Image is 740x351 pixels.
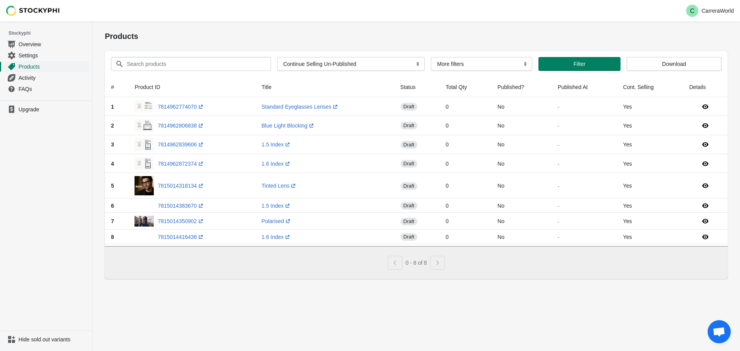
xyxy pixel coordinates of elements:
[491,154,552,173] td: No
[701,8,734,14] p: CarreraWorld
[400,202,417,210] span: draft
[111,104,114,110] span: 1
[158,123,204,129] a: 7814962806838(opens a new window)
[388,253,444,270] nav: Pagination
[105,31,728,42] h1: Products
[400,160,417,168] span: draft
[400,103,417,111] span: draft
[558,123,559,128] small: -
[683,77,728,97] th: Details
[491,77,552,97] th: Published?
[439,198,491,213] td: 0
[3,104,89,115] a: Upgrade
[491,230,552,244] td: No
[3,334,89,345] a: Hide sold out variants
[491,213,552,230] td: No
[439,154,491,173] td: 0
[18,106,87,113] span: Upgrade
[439,116,491,135] td: 0
[400,122,417,129] span: draft
[573,61,585,67] span: Filter
[3,39,89,50] a: Overview
[439,173,491,198] td: 0
[158,104,204,110] a: 7814962774070(opens a new window)
[439,97,491,116] td: 0
[105,77,128,97] th: #
[126,57,257,71] input: Search products
[617,198,683,213] td: Yes
[617,230,683,244] td: Yes
[261,141,291,148] a: 1.5 Index(opens a new window)
[135,138,154,151] img: ChatGPTImageApr16_2025_05_37_39PM_f4ccd7aa-d684-44ba-9d77-79f7ff2364c3.png
[18,63,87,71] span: Products
[394,77,440,97] th: Status
[617,154,683,173] td: Yes
[400,182,417,190] span: draft
[558,142,559,147] small: -
[111,123,114,129] span: 2
[128,77,255,97] th: Product ID
[439,213,491,230] td: 0
[261,234,291,240] a: 1.6 Index(opens a new window)
[491,135,552,154] td: No
[158,183,204,189] a: 7815014318134(opens a new window)
[18,85,87,93] span: FAQs
[261,161,291,167] a: 1.6 Index(opens a new window)
[558,219,559,224] small: -
[558,183,559,188] small: -
[708,320,731,343] div: Open chat
[3,83,89,94] a: FAQs
[261,123,315,129] a: Blue Light Blocking(opens a new window)
[405,260,427,266] span: 0 - 8 of 8
[261,183,297,189] a: Tinted Lens(opens a new window)
[558,234,559,239] small: -
[158,141,204,148] a: 7814962839606(opens a new window)
[6,6,60,16] img: Stockyphi
[491,116,552,135] td: No
[111,183,114,189] span: 5
[558,104,559,109] small: -
[158,234,204,240] a: 7815014416438(opens a new window)
[491,97,552,116] td: No
[690,8,695,14] text: C
[135,216,154,227] img: CSPORT04_S.jpg
[617,135,683,154] td: Yes
[400,233,417,241] span: draft
[18,52,87,59] span: Settings
[18,336,87,343] span: Hide sold out variants
[135,176,154,195] img: BOSS1720_WEB-LOGO_300x300_49551015-30e9-4548-8940-689fc84c956e.jpg
[261,203,291,209] a: 1.5 Index(opens a new window)
[400,141,417,149] span: draft
[111,161,114,167] span: 4
[627,57,721,71] button: Download
[538,57,621,71] button: Filter
[617,97,683,116] td: Yes
[18,74,87,82] span: Activity
[617,173,683,198] td: Yes
[3,61,89,72] a: Products
[686,5,698,17] span: Avatar with initials C
[261,104,339,110] a: Standard Eyeglasses Lenses(opens a new window)
[158,203,204,209] a: 7815014383670(opens a new window)
[491,173,552,198] td: No
[439,77,491,97] th: Total Qty
[135,100,154,113] img: ChatGPTImageApr16_2025_05_51_29PM.png
[18,40,87,48] span: Overview
[111,234,114,240] span: 8
[558,161,559,166] small: -
[439,230,491,244] td: 0
[255,77,394,97] th: Title
[158,161,204,167] a: 7814962872374(opens a new window)
[158,218,204,224] a: 7815014350902(opens a new window)
[135,157,154,170] img: ChatGPTImageApr16_2025_05_37_39PM.png
[3,72,89,83] a: Activity
[552,77,617,97] th: Published At
[617,213,683,230] td: Yes
[617,77,683,97] th: Cont. Selling
[135,119,154,132] img: ChatGPTImageApr16_2025_05_42_42PM.png
[662,61,686,67] span: Download
[111,141,114,148] span: 3
[111,218,114,224] span: 7
[558,203,559,208] small: -
[261,218,291,224] a: Polarised(opens a new window)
